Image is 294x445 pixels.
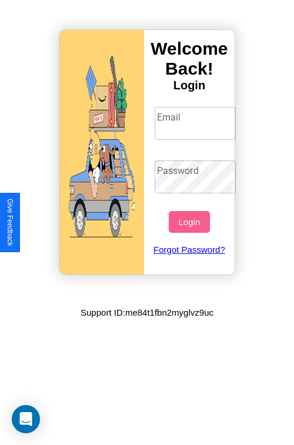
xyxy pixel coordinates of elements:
[12,405,40,433] div: Open Intercom Messenger
[6,199,14,246] div: Give Feedback
[59,30,144,275] img: gif
[144,39,235,79] h3: Welcome Back!
[149,233,230,266] a: Forgot Password?
[81,305,213,320] p: Support ID: me84t1fbn2myglvz9uc
[169,211,209,233] button: Login
[144,79,235,92] h4: Login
